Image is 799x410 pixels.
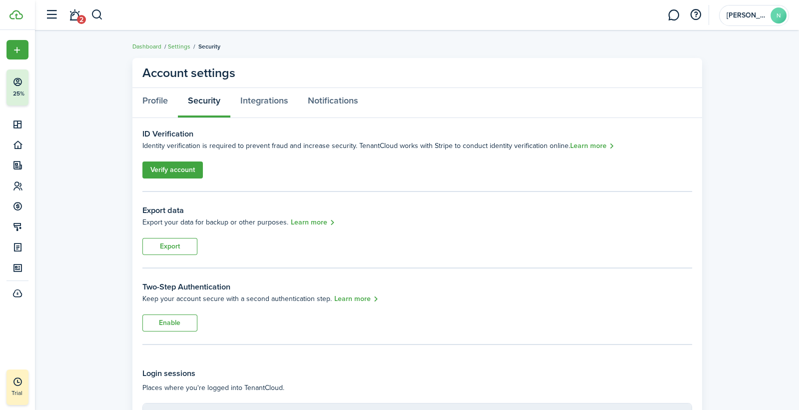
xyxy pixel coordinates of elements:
[12,89,25,98] p: 25%
[142,140,570,151] span: Identity verification is required to prevent fraud and increase security. TenantCloud works with ...
[142,217,288,227] p: Export your data for backup or other purposes.
[727,12,767,19] span: Nyla
[142,314,197,331] button: Enable
[298,88,368,118] a: Notifications
[687,6,704,23] button: Open resource center
[570,140,615,152] a: Learn more
[77,15,86,24] span: 2
[6,40,28,59] button: Open menu
[6,369,28,405] a: Trial
[142,161,203,178] a: Verify account
[142,367,692,380] h3: Login sessions
[9,10,23,19] img: TenantCloud
[142,63,235,82] panel-main-title: Account settings
[6,69,89,105] button: 25%
[291,217,336,228] a: Learn more
[334,293,379,305] a: Learn more
[42,5,61,24] button: Open sidebar
[664,2,683,28] a: Messaging
[771,7,787,23] avatar-text: N
[132,42,161,51] a: Dashboard
[142,204,692,217] h3: Export data
[142,281,230,293] h3: Two-Step Authentication
[142,382,692,393] p: Places where you're logged into TenantCloud.
[230,88,298,118] a: Integrations
[198,42,220,51] span: Security
[168,42,190,51] a: Settings
[142,128,193,140] h3: ID Verification
[142,293,332,304] p: Keep your account secure with a second authentication step.
[91,6,103,23] button: Search
[65,2,84,28] a: Notifications
[142,238,197,255] button: Export
[132,88,178,118] a: Profile
[11,388,51,397] p: Trial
